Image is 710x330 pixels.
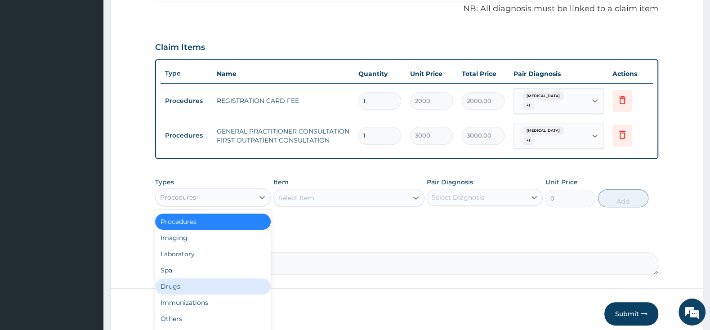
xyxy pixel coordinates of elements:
div: Minimize live chat window [147,4,169,26]
div: Drugs [155,278,271,294]
th: Quantity [354,65,406,83]
button: Add [598,189,648,207]
div: Select Diagnosis [432,193,484,202]
p: NB: All diagnosis must be linked to a claim item [155,3,658,15]
th: Total Price [457,65,509,83]
th: Unit Price [406,65,457,83]
label: Unit Price [545,178,577,187]
div: Immunizations [155,294,271,311]
th: Name [212,65,354,83]
label: Pair Diagnosis [427,178,473,187]
div: Spa [155,262,271,278]
div: Laboratory [155,246,271,262]
label: Types [155,178,174,186]
td: Procedures [161,127,212,144]
button: Submit [604,302,658,326]
textarea: Type your message and hit 'Enter' [4,228,171,259]
div: Procedures [155,214,271,230]
td: REGISTRATION CARD FEE [212,92,354,110]
th: Actions [608,65,653,83]
label: Comment [155,240,658,247]
span: + 1 [522,136,535,145]
div: Select Item [278,193,314,202]
span: [MEDICAL_DATA] [522,126,564,135]
img: d_794563401_company_1708531726252_794563401 [17,45,36,67]
th: Type [161,65,212,82]
label: Item [273,178,289,187]
div: Imaging [155,230,271,246]
div: Others [155,311,271,327]
th: Pair Diagnosis [509,65,608,83]
span: [MEDICAL_DATA] [522,92,564,101]
span: We're online! [52,104,124,195]
td: GENERAL PRACTITIONER CONSULTATION FIRST OUTPATIENT CONSULTATION [212,122,354,149]
span: + 1 [522,101,535,110]
div: Chat with us now [47,50,151,62]
h3: Claim Items [155,43,205,53]
td: Procedures [161,93,212,109]
div: Procedures [160,193,196,202]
